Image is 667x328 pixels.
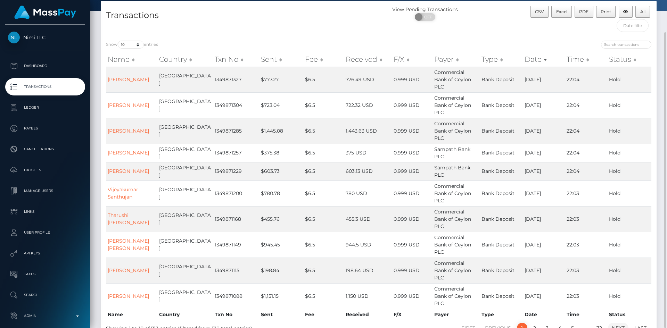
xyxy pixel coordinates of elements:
[523,118,565,144] td: [DATE]
[607,206,651,232] td: Hold
[108,168,149,174] a: [PERSON_NAME]
[575,6,593,18] button: PDF
[344,92,392,118] td: 722.32 USD
[344,283,392,309] td: 1,150 USD
[8,144,82,154] p: Cancellations
[480,309,523,320] th: Type
[5,224,85,241] a: User Profile
[157,52,213,66] th: Country: activate to sort column ascending
[523,180,565,206] td: [DATE]
[213,118,259,144] td: 1349871285
[392,309,433,320] th: F/X
[106,52,157,66] th: Name: activate to sort column ascending
[157,118,213,144] td: [GEOGRAPHIC_DATA]
[344,206,392,232] td: 455.3 USD
[5,141,85,158] a: Cancellations
[480,283,523,309] td: Bank Deposit
[157,283,213,309] td: [GEOGRAPHIC_DATA]
[607,232,651,258] td: Hold
[213,309,259,320] th: Txn No
[617,19,649,32] input: Date filter
[480,67,523,92] td: Bank Deposit
[259,258,303,283] td: $198.84
[523,232,565,258] td: [DATE]
[565,206,607,232] td: 22:03
[601,41,651,49] input: Search transactions
[565,67,607,92] td: 22:04
[523,144,565,162] td: [DATE]
[433,52,480,66] th: Payer: activate to sort column ascending
[157,258,213,283] td: [GEOGRAPHIC_DATA]
[303,283,344,309] td: $6.5
[434,260,471,281] span: Commercial Bank of Ceylon PLC
[607,144,651,162] td: Hold
[565,118,607,144] td: 22:04
[392,118,433,144] td: 0.999 USD
[106,41,158,49] label: Show entries
[303,52,344,66] th: Fee: activate to sort column ascending
[596,6,616,18] button: Print
[303,206,344,232] td: $6.5
[607,118,651,144] td: Hold
[5,99,85,116] a: Ledger
[392,144,433,162] td: 0.999 USD
[8,165,82,175] p: Batches
[106,309,157,320] th: Name
[118,41,144,49] select: Showentries
[8,290,82,300] p: Search
[157,206,213,232] td: [GEOGRAPHIC_DATA]
[635,6,650,18] button: All
[8,32,20,43] img: Nimi LLC
[108,186,138,200] a: Vijeyakumar Santhujan
[344,144,392,162] td: 375 USD
[344,309,392,320] th: Received
[157,180,213,206] td: [GEOGRAPHIC_DATA]
[259,309,303,320] th: Sent
[213,67,259,92] td: 1349871327
[523,206,565,232] td: [DATE]
[303,67,344,92] td: $6.5
[108,150,149,156] a: [PERSON_NAME]
[551,6,572,18] button: Excel
[480,258,523,283] td: Bank Deposit
[434,95,471,116] span: Commercial Bank of Ceylon PLC
[434,165,470,178] span: Sampath Bank PLC
[419,13,436,21] span: OFF
[565,92,607,118] td: 22:04
[108,76,149,83] a: [PERSON_NAME]
[259,162,303,180] td: $603.73
[303,118,344,144] td: $6.5
[434,183,471,204] span: Commercial Bank of Ceylon PLC
[108,102,149,108] a: [PERSON_NAME]
[108,128,149,134] a: [PERSON_NAME]
[434,69,471,90] span: Commercial Bank of Ceylon PLC
[607,283,651,309] td: Hold
[213,206,259,232] td: 1349871168
[14,6,76,19] img: MassPay Logo
[213,144,259,162] td: 1349871257
[8,227,82,238] p: User Profile
[392,258,433,283] td: 0.999 USD
[565,144,607,162] td: 22:04
[344,67,392,92] td: 776.49 USD
[601,9,611,14] span: Print
[5,161,85,179] a: Batches
[565,309,607,320] th: Time
[392,232,433,258] td: 0.999 USD
[213,258,259,283] td: 1349871115
[480,52,523,66] th: Type: activate to sort column ascending
[565,232,607,258] td: 22:03
[530,6,549,18] button: CSV
[480,180,523,206] td: Bank Deposit
[523,162,565,180] td: [DATE]
[607,67,651,92] td: Hold
[434,146,470,160] span: Sampath Bank PLC
[5,182,85,200] a: Manage Users
[535,9,544,14] span: CSV
[379,6,471,13] div: View Pending Transactions
[607,309,651,320] th: Status
[619,6,633,18] button: Column visibility
[607,180,651,206] td: Hold
[213,180,259,206] td: 1349871200
[303,180,344,206] td: $6.5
